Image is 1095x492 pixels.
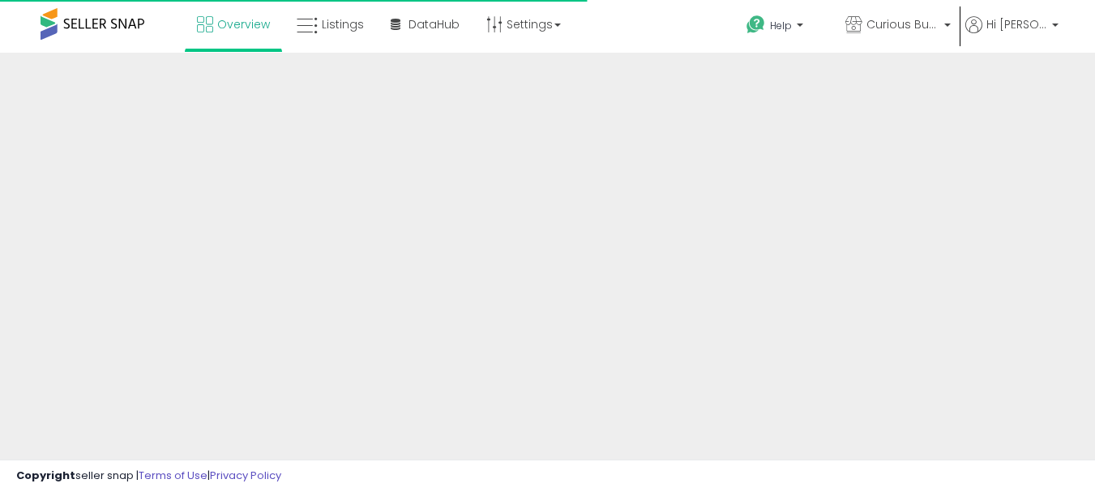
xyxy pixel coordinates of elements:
[965,16,1059,53] a: Hi [PERSON_NAME]
[139,468,207,483] a: Terms of Use
[322,16,364,32] span: Listings
[986,16,1047,32] span: Hi [PERSON_NAME]
[16,468,75,483] strong: Copyright
[210,468,281,483] a: Privacy Policy
[16,468,281,484] div: seller snap | |
[217,16,270,32] span: Overview
[770,19,792,32] span: Help
[866,16,939,32] span: Curious Buy Nature
[408,16,460,32] span: DataHub
[746,15,766,35] i: Get Help
[734,2,831,53] a: Help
